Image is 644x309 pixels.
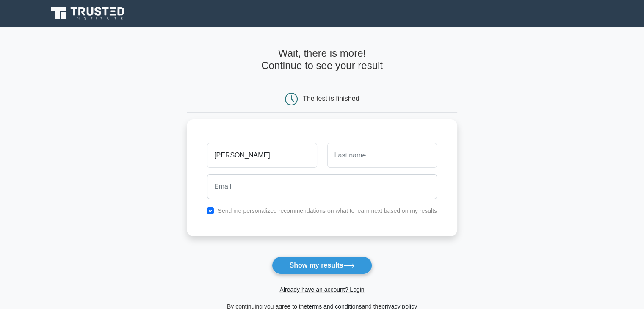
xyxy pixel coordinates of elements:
[207,143,317,168] input: First name
[272,257,372,274] button: Show my results
[279,286,364,293] a: Already have an account? Login
[327,143,437,168] input: Last name
[207,174,437,199] input: Email
[218,207,437,214] label: Send me personalized recommendations on what to learn next based on my results
[187,47,457,72] h4: Wait, there is more! Continue to see your result
[303,95,359,102] div: The test is finished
